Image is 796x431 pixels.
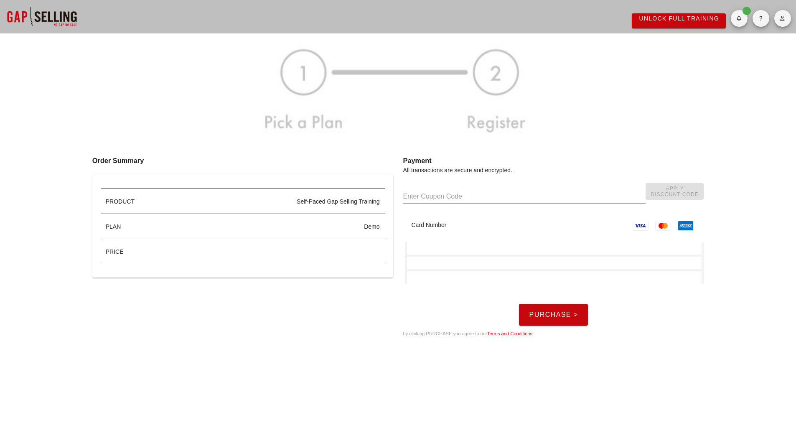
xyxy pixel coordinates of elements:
img: visa.svg [633,221,648,231]
h3: Order Summary [92,156,393,166]
span: Purchase > [529,311,578,319]
div: PRODUCT [101,189,172,214]
button: Purchase > [519,304,588,326]
img: master.svg [655,221,671,231]
iframe: Sicherer Eingaberahmen für CVC-Prüfziffer [408,273,701,283]
img: american_express.svg [678,221,694,231]
div: PRICE [101,239,172,264]
div: demo [177,222,380,231]
h3: Payment [403,156,704,166]
a: Terms and Conditions [487,331,532,336]
label: Card Number [412,222,447,228]
a: Unlock Full Training [632,13,726,28]
img: plan-register-payment-123-demo-3.jpg [252,38,544,139]
span: Badge [743,7,751,15]
input: Enter Coupon Code [403,190,646,203]
iframe: Sicherer Eingaberahmen für Kartennummer [408,243,701,253]
div: PLAN [101,214,172,239]
span: Unlock Full Training [638,15,719,22]
small: by clicking PURCHASE you agree to our . [403,328,534,336]
iframe: Sicherer Eingaberahmen für Ablaufdatum [408,258,701,268]
p: All transactions are secure and encrypted. [403,166,704,175]
div: Self-Paced Gap Selling Training [177,197,380,206]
